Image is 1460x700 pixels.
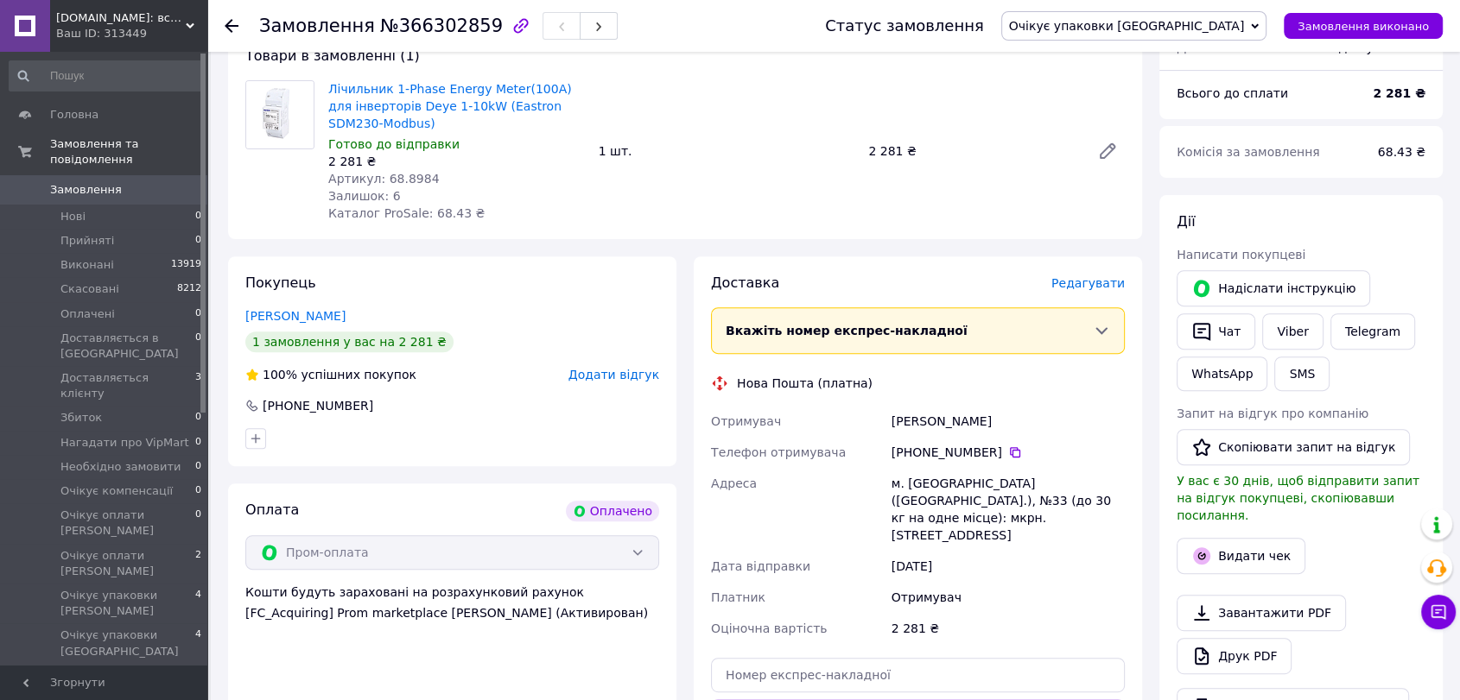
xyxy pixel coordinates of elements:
[195,233,201,249] span: 0
[245,274,316,291] span: Покупець
[592,139,862,163] div: 1 шт.
[711,476,757,490] span: Адреса
[245,47,420,64] span: Товари в замовленні (1)
[1284,13,1443,39] button: Замовлення виконано
[566,501,659,521] div: Оплачено
[1177,313,1255,350] button: Чат
[245,309,346,323] a: [PERSON_NAME]
[711,445,846,459] span: Телефон отримувача
[246,81,314,148] img: Лічильник 1-Phase Energy Meter(100А) для інверторів Deye 1-10kW (Eastron SDM230-Modbus)
[1177,356,1267,391] a: WhatsApp
[60,370,195,401] span: Доставляється клієнту
[50,182,122,198] span: Замовлення
[1177,429,1410,465] button: Скопіювати запит на відгук
[50,107,98,123] span: Головна
[60,483,173,499] span: Очікує компенсації
[328,189,401,203] span: Залишок: 6
[328,153,585,170] div: 2 281 ₴
[1274,356,1330,391] button: SMS
[888,406,1128,437] div: [PERSON_NAME]
[1330,313,1415,350] a: Telegram
[195,588,201,619] span: 4
[60,209,86,224] span: Нові
[328,206,485,220] span: Каталог ProSale: 68.43 ₴
[60,257,114,273] span: Виконані
[1090,134,1125,168] a: Редагувати
[245,331,454,352] div: 1 замовлення у вас на 2 281 ₴
[245,501,299,518] span: Оплата
[888,551,1128,582] div: [DATE]
[1177,213,1195,230] span: Дії
[888,468,1128,551] div: м. [GEOGRAPHIC_DATA] ([GEOGRAPHIC_DATA].), №33 (до 30 кг на одне місце): мкрн. [STREET_ADDRESS]
[245,366,416,383] div: успішних покупок
[888,582,1128,613] div: Отримувач
[259,16,375,36] span: Замовлення
[1177,595,1346,631] a: Завантажити PDF
[892,444,1125,461] div: [PHONE_NUMBER]
[711,559,810,573] span: Дата відправки
[1298,20,1429,33] span: Замовлення виконано
[1378,145,1425,159] span: 68.43 ₴
[263,368,297,382] span: 100%
[1177,407,1368,420] span: Запит на відгук про компанію
[245,604,659,621] div: [FC_Acquiring] Prom marketplace [PERSON_NAME] (Активирован)
[177,281,201,297] span: 8212
[195,548,201,579] span: 2
[726,324,968,337] span: Вкажіть номер експрес-накладної
[60,627,195,659] span: Очікує упаковки [GEOGRAPHIC_DATA]
[195,331,201,362] span: 0
[171,257,201,273] span: 13919
[1373,86,1425,100] b: 2 281 ₴
[1262,313,1323,350] a: Viber
[60,306,115,322] span: Оплачені
[60,435,189,451] span: Нагадати про VipMart
[733,375,877,392] div: Нова Пошта (платна)
[60,588,195,619] span: Очікує упаковки [PERSON_NAME]
[711,274,779,291] span: Доставка
[60,233,114,249] span: Прийняті
[1177,86,1288,100] span: Всього до сплати
[1051,276,1125,290] span: Редагувати
[245,583,659,621] div: Кошти будуть зараховані на розрахунковий рахунок
[195,209,201,224] span: 0
[1177,538,1305,574] button: Видати чек
[60,508,195,539] span: Очікує оплати [PERSON_NAME]
[60,331,195,362] span: Доставляється в [GEOGRAPHIC_DATA]
[328,137,460,151] span: Готово до відправки
[195,370,201,401] span: 3
[195,306,201,322] span: 0
[1177,638,1292,674] a: Друк PDF
[56,10,186,26] span: VipMart.com.ua: все для сонячних станцій — інтернет-магазин
[1421,595,1456,629] button: Чат з покупцем
[195,459,201,475] span: 0
[380,16,503,36] span: №366302859
[195,508,201,539] span: 0
[568,368,659,382] span: Додати відгук
[195,483,201,499] span: 0
[1177,145,1320,159] span: Комісія за замовлення
[1177,270,1370,306] button: Надіслати інструкцію
[195,435,201,451] span: 0
[1177,474,1419,522] span: У вас є 30 днів, щоб відправити запит на відгук покупцеві, скопіювавши посилання.
[195,627,201,659] span: 4
[711,590,765,604] span: Платник
[60,459,181,475] span: Необхідно замовити
[1177,41,1236,54] span: Доставка
[195,410,201,426] span: 0
[9,60,203,91] input: Пошук
[711,621,827,635] span: Оціночна вартість
[60,410,102,426] span: Збиток
[56,26,207,41] div: Ваш ID: 313449
[60,281,119,297] span: Скасовані
[861,139,1083,163] div: 2 281 ₴
[261,397,375,414] div: [PHONE_NUMBER]
[711,658,1125,692] input: Номер експрес-накладної
[60,548,195,579] span: Очікує оплати [PERSON_NAME]
[1009,19,1245,33] span: Очікує упаковки [GEOGRAPHIC_DATA]
[50,136,207,167] span: Замовлення та повідомлення
[825,17,984,35] div: Статус замовлення
[888,613,1128,644] div: 2 281 ₴
[328,82,572,130] a: Лічильник 1-Phase Energy Meter(100А) для інверторів Deye 1-10kW (Eastron SDM230-Modbus)
[225,17,238,35] div: Повернутися назад
[711,414,781,428] span: Отримувач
